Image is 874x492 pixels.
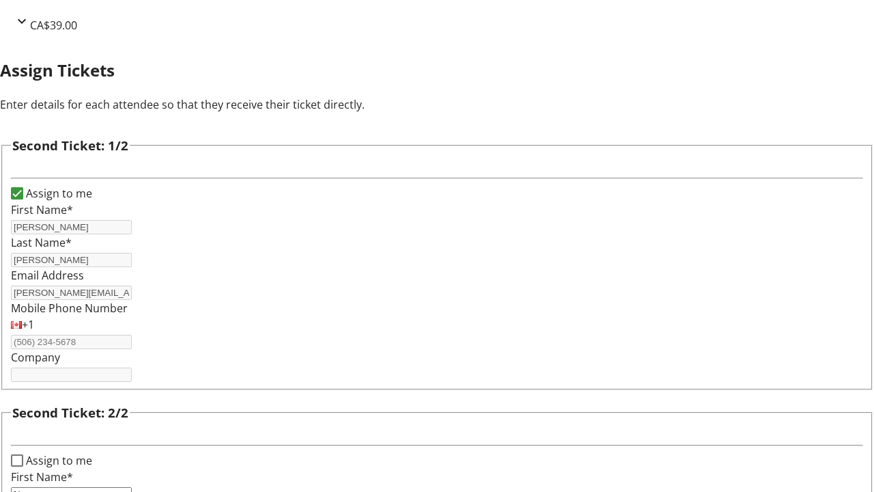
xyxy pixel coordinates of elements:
[11,202,73,217] label: First Name*
[11,350,60,365] label: Company
[30,18,77,33] span: CA$39.00
[11,301,128,316] label: Mobile Phone Number
[11,268,84,283] label: Email Address
[11,469,73,484] label: First Name*
[12,136,128,155] h3: Second Ticket: 1/2
[23,452,92,469] label: Assign to me
[23,185,92,202] label: Assign to me
[11,335,132,349] input: (506) 234-5678
[12,403,128,422] h3: Second Ticket: 2/2
[11,235,72,250] label: Last Name*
